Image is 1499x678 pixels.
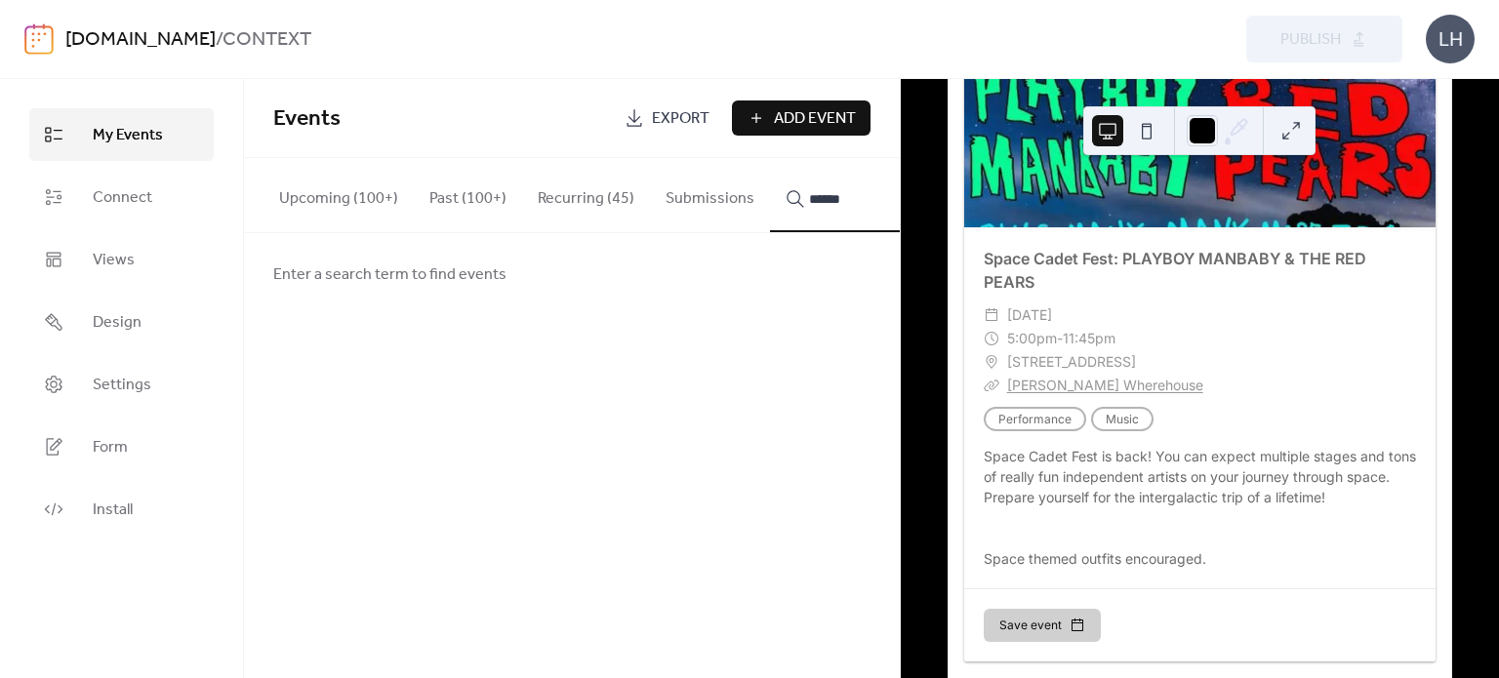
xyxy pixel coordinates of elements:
div: ​ [984,303,999,327]
div: Space Cadet Fest is back! You can expect multiple stages and tons of really fun independent artis... [964,446,1436,569]
a: Space Cadet Fest: PLAYBOY MANBABY & THE RED PEARS [984,249,1366,292]
span: Design [93,311,142,335]
span: 11:45pm [1063,327,1115,350]
span: Add Event [774,107,856,131]
span: Export [652,107,709,131]
span: [DATE] [1007,303,1052,327]
span: [STREET_ADDRESS] [1007,350,1136,374]
span: Install [93,499,133,522]
b: CONTEXT [223,21,311,59]
span: Views [93,249,135,272]
span: 5:00pm [1007,327,1057,350]
a: Form [29,420,214,473]
img: logo [24,23,54,55]
span: - [1057,327,1063,350]
div: ​ [984,350,999,374]
a: Export [610,100,724,136]
span: Settings [93,374,151,397]
button: Submissions [650,158,770,230]
span: Events [273,98,341,140]
button: Upcoming (100+) [263,158,414,230]
span: Enter a search term to find events [273,263,506,287]
button: Save event [984,609,1101,642]
b: / [216,21,223,59]
a: Design [29,296,214,348]
a: Views [29,233,214,286]
a: My Events [29,108,214,161]
a: Install [29,483,214,536]
div: ​ [984,374,999,397]
a: Settings [29,358,214,411]
a: Connect [29,171,214,223]
a: [DOMAIN_NAME] [65,21,216,59]
div: LH [1426,15,1475,63]
span: Connect [93,186,152,210]
span: My Events [93,124,163,147]
span: Form [93,436,128,459]
div: ​ [984,327,999,350]
button: Add Event [732,100,871,136]
a: [PERSON_NAME] Wherehouse [1007,377,1203,393]
button: Recurring (45) [522,158,650,230]
button: Past (100+) [414,158,522,230]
